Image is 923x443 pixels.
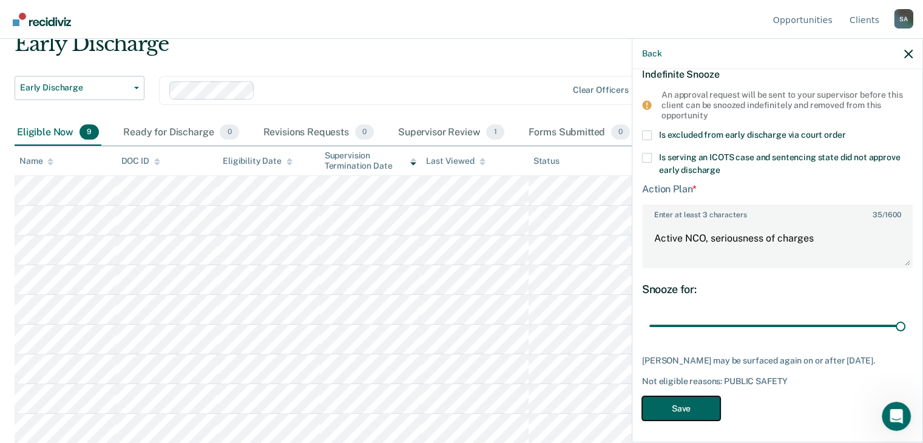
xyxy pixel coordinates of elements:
[223,156,292,166] div: Eligibility Date
[220,124,238,140] span: 0
[894,9,913,29] button: Profile dropdown button
[642,376,913,387] div: Not eligible reasons: PUBLIC SAFETY
[642,356,913,366] div: [PERSON_NAME] may be surfaced again on or after [DATE].
[659,152,900,175] span: Is serving an ICOTS case and sentencing state did not approve early discharge
[121,156,160,166] div: DOC ID
[396,120,507,146] div: Supervisor Review
[642,59,913,90] div: Indefinite Snooze
[13,13,71,26] img: Recidiviz
[20,83,129,93] span: Early Discharge
[873,211,882,219] span: 35
[882,402,911,431] iframe: Intercom live chat
[15,32,707,66] div: Early Discharge
[533,156,560,166] div: Status
[261,120,376,146] div: Revisions Requests
[426,156,485,166] div: Last Viewed
[643,221,911,266] textarea: Active NCO, seriousness of charges
[642,283,913,296] div: Snooze for:
[526,120,633,146] div: Forms Submitted
[894,9,913,29] div: S A
[15,120,101,146] div: Eligible Now
[19,156,53,166] div: Name
[642,396,720,421] button: Save
[79,124,99,140] span: 9
[355,124,374,140] span: 0
[121,120,241,146] div: Ready for Discharge
[486,124,504,140] span: 1
[643,206,911,219] label: Enter at least 3 characters
[873,211,901,219] span: / 1600
[661,90,903,120] div: An approval request will be sent to your supervisor before this client can be snoozed indefinitel...
[642,183,913,195] div: Action Plan
[642,49,661,59] button: Back
[573,85,629,95] div: Clear officers
[611,124,630,140] span: 0
[325,150,417,171] div: Supervision Termination Date
[659,130,845,140] span: Is excluded from early discharge via court order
